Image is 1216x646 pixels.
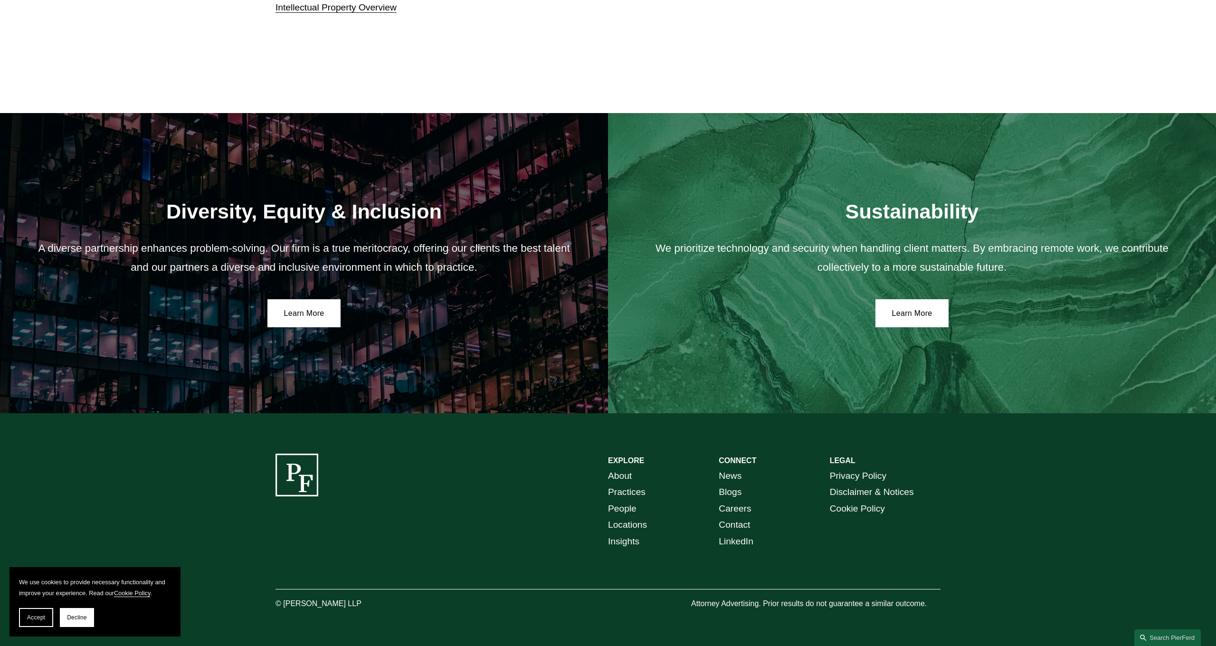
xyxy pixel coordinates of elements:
[19,608,53,627] button: Accept
[37,199,571,224] h2: Diversity, Equity & Inclusion
[114,589,151,597] a: Cookie Policy
[719,501,751,517] a: Careers
[719,468,741,484] a: News
[645,199,1179,224] h2: Sustainability
[830,456,855,465] strong: LEGAL
[608,517,647,533] a: Locations
[608,456,644,465] strong: EXPLORE
[27,614,45,621] span: Accept
[719,456,756,465] strong: CONNECT
[608,468,632,484] a: About
[645,239,1179,277] p: We prioritize technology and security when handling client matters. By embracing remote work, we ...
[608,533,639,550] a: Insights
[830,484,914,501] a: Disclaimer & Notices
[37,239,571,277] p: A diverse partnership enhances problem-solving. Our firm is a true meritocracy, offering our clie...
[875,299,949,328] a: Learn More
[719,533,753,550] a: LinkedIn
[830,501,885,517] a: Cookie Policy
[275,597,414,611] p: © [PERSON_NAME] LLP
[719,484,741,501] a: Blogs
[719,517,750,533] a: Contact
[67,614,87,621] span: Decline
[60,608,94,627] button: Decline
[608,484,646,501] a: Practices
[608,501,636,517] a: People
[267,299,341,328] a: Learn More
[830,468,886,484] a: Privacy Policy
[1134,629,1201,646] a: Search this site
[9,567,180,636] section: Cookie banner
[19,577,171,598] p: We use cookies to provide necessary functionality and improve your experience. Read our .
[691,597,940,611] p: Attorney Advertising. Prior results do not guarantee a similar outcome.
[275,2,397,12] a: Intellectual Property Overview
